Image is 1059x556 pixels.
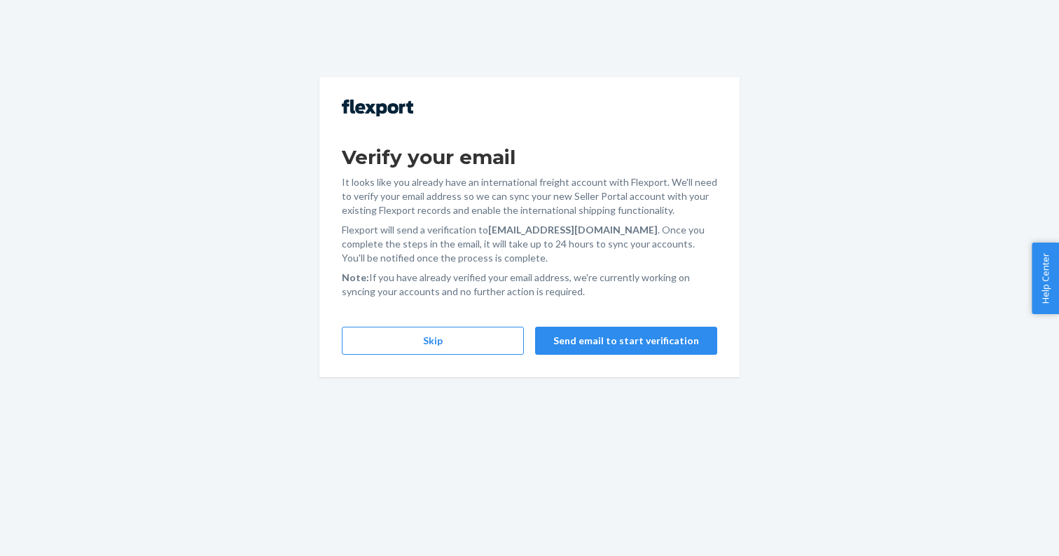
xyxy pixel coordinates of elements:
[342,271,369,283] strong: Note:
[1032,243,1059,314] button: Help Center
[488,224,658,236] strong: [EMAIL_ADDRESS][DOMAIN_NAME]
[342,175,717,217] p: It looks like you already have an international freight account with Flexport. We'll need to veri...
[342,327,524,355] button: Skip
[535,327,717,355] button: Send email to start verification
[342,100,413,116] img: Flexport logo
[342,271,717,299] p: If you have already verified your email address, we're currently working on syncing your accounts...
[342,144,717,170] h1: Verify your email
[342,223,717,265] p: Flexport will send a verification to . Once you complete the steps in the email, it will take up ...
